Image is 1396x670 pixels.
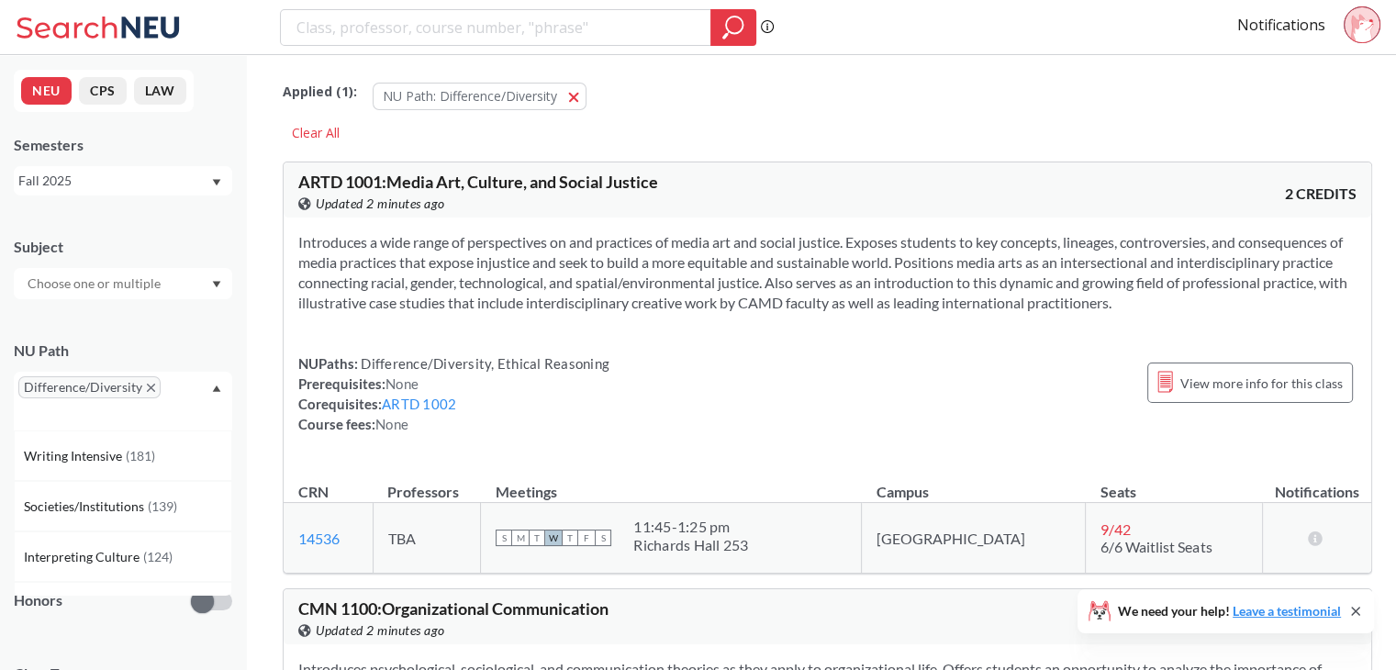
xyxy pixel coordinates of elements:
span: Applied ( 1 ): [283,82,357,102]
input: Choose one or multiple [18,273,173,295]
div: NU Path [14,341,232,361]
span: S [496,530,512,546]
a: 14536 [298,530,340,547]
svg: Dropdown arrow [212,179,221,186]
span: View more info for this class [1180,372,1343,395]
span: S [595,530,611,546]
div: Fall 2025Dropdown arrow [14,166,232,195]
div: Dropdown arrow [14,268,232,299]
th: Professors [373,463,481,503]
div: Semesters [14,135,232,155]
span: ( 124 ) [143,549,173,564]
span: We need your help! [1118,605,1341,618]
span: W [545,530,562,546]
div: Richards Hall 253 [633,536,748,554]
div: magnifying glass [710,9,756,46]
a: ARTD 1002 [382,396,456,412]
span: M [512,530,529,546]
button: CPS [79,77,127,105]
span: NU Path: Difference/Diversity [383,87,557,105]
span: T [529,530,545,546]
span: T [562,530,578,546]
div: CRN [298,482,329,502]
div: NUPaths: Prerequisites: Corequisites: Course fees: [298,353,609,434]
svg: X to remove pill [147,384,155,392]
div: Difference/DiversityX to remove pillDropdown arrowWriting Intensive(181)Societies/Institutions(13... [14,372,232,430]
div: Fall 2025 [18,171,210,191]
th: Meetings [481,463,862,503]
span: Writing Intensive [24,446,126,466]
td: [GEOGRAPHIC_DATA] [862,503,1086,574]
p: Honors [14,590,62,611]
th: Campus [862,463,1086,503]
button: NU Path: Difference/Diversity [373,83,586,110]
th: Seats [1086,463,1263,503]
th: Notifications [1263,463,1372,503]
span: F [578,530,595,546]
span: None [375,416,408,432]
span: Interpreting Culture [24,547,143,567]
div: Subject [14,237,232,257]
span: 9 / 42 [1100,520,1131,538]
a: Notifications [1237,15,1325,35]
span: 2 CREDITS [1285,184,1357,204]
a: Leave a testimonial [1233,603,1341,619]
span: ( 181 ) [126,448,155,463]
button: NEU [21,77,72,105]
span: Difference/Diversity, Ethical Reasoning [358,355,609,372]
svg: magnifying glass [722,15,744,40]
span: None [385,375,419,392]
span: CMN 1100 : Organizational Communication [298,598,609,619]
span: Societies/Institutions [24,497,148,517]
span: 6/6 Waitlist Seats [1100,538,1212,555]
svg: Dropdown arrow [212,281,221,288]
span: Updated 2 minutes ago [316,194,445,214]
div: 11:45 - 1:25 pm [633,518,748,536]
div: Clear All [283,119,349,147]
button: LAW [134,77,186,105]
span: Difference/DiversityX to remove pill [18,376,161,398]
svg: Dropdown arrow [212,385,221,392]
input: Class, professor, course number, "phrase" [295,12,698,43]
span: ARTD 1001 : Media Art, Culture, and Social Justice [298,172,658,192]
td: TBA [373,503,481,574]
span: ( 139 ) [148,498,177,514]
section: Introduces a wide range of perspectives on and practices of media art and social justice. Exposes... [298,232,1357,313]
span: Updated 2 minutes ago [316,620,445,641]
